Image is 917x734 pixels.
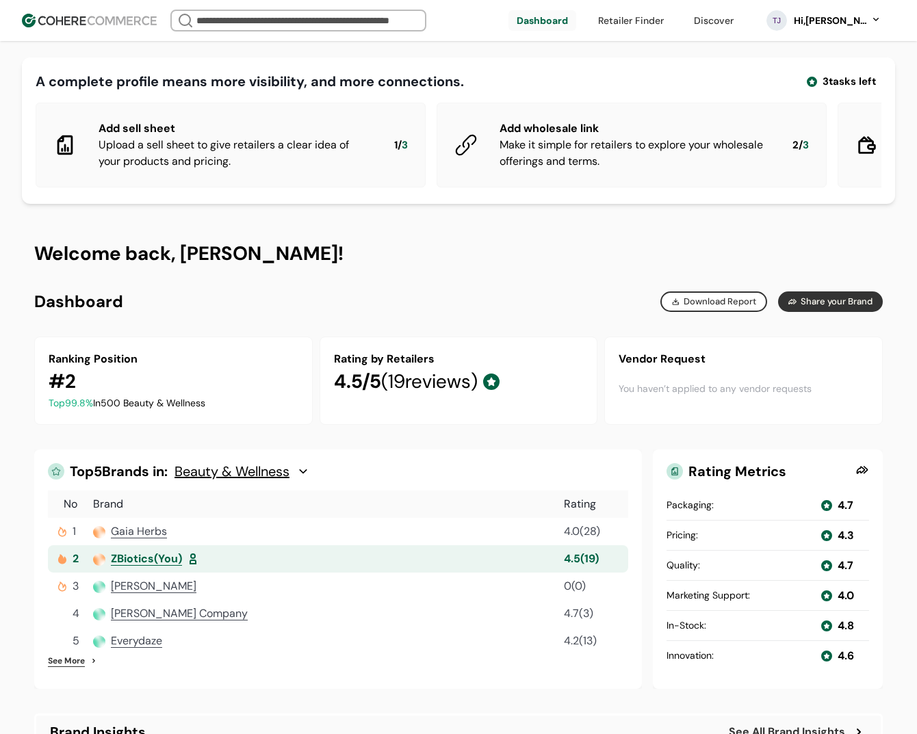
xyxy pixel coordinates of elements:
[111,605,248,622] a: [PERSON_NAME] Company
[667,463,850,480] div: Rating Metrics
[667,558,700,573] div: Quality :
[564,496,625,512] div: Rating
[111,578,196,594] a: [PERSON_NAME]
[564,579,586,593] span: 0 ( 0 )
[49,367,76,396] div: # 2
[667,648,714,663] div: Innovation :
[111,551,182,567] a: ZBiotics(You)
[838,648,854,664] div: 4.6
[111,606,248,620] span: [PERSON_NAME] Company
[73,633,79,649] span: 5
[799,137,803,153] span: /
[51,496,90,512] div: No
[500,137,771,170] div: Make it simple for retailers to explore your wholesale offerings and terms.
[73,523,76,540] span: 1
[93,496,561,512] div: Brand
[792,14,881,28] button: Hi,[PERSON_NAME]
[36,71,464,92] div: A complete profile means more visibility, and more connections.
[111,633,162,648] span: Everydaze
[564,551,599,566] span: 4.5 ( 19 )
[70,463,168,480] span: Top 5 Brands in:
[619,367,868,410] div: You haven’t applied to any vendor requests
[99,120,372,137] div: Add sell sheet
[564,633,597,648] span: 4.2 ( 13 )
[175,463,289,480] span: Beauty & Wellness
[402,137,408,153] span: 3
[34,241,883,267] h1: Welcome back, [PERSON_NAME]!
[792,14,868,28] div: Hi, [PERSON_NAME]
[564,524,600,538] span: 4.0 ( 28 )
[667,618,706,633] div: In-Stock :
[334,369,381,394] span: 4.5 /5
[34,291,123,312] h2: Dashboard
[660,291,767,312] button: Download Report
[73,551,79,567] span: 2
[111,633,162,649] a: Everydaze
[111,523,167,540] a: Gaia Herbs
[334,351,584,367] div: Rating by Retailers
[823,74,876,90] span: 3 tasks left
[778,291,883,312] button: Share your Brand
[49,397,93,409] span: Top 99.8 %
[99,137,372,170] div: Upload a sell sheet to give retailers a clear idea of your products and pricing.
[398,137,402,153] span: /
[381,369,478,394] span: ( 19 reviews)
[73,578,79,594] span: 3
[667,528,698,542] div: Pricing :
[619,351,868,367] div: Vendor Request
[48,655,85,667] a: See More
[838,497,853,514] div: 4.7
[154,551,182,566] span: (You)
[803,137,809,153] span: 3
[111,579,196,593] span: [PERSON_NAME]
[49,351,298,367] div: Ranking Position
[93,397,205,409] span: In 500 Beauty & Wellness
[500,120,771,137] div: Add wholesale link
[667,588,750,603] div: Marketing Support :
[111,551,154,566] span: ZBiotics
[564,606,593,620] span: 4.7 ( 3 )
[667,498,714,512] div: Packaging :
[838,527,854,544] div: 4.3
[73,605,79,622] span: 4
[394,137,398,153] span: 1
[792,137,799,153] span: 2
[22,14,157,27] img: Cohere Logo
[111,524,167,538] span: Gaia Herbs
[838,618,854,634] div: 4.8
[838,558,853,574] div: 4.7
[838,588,854,604] div: 4.0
